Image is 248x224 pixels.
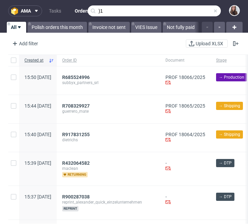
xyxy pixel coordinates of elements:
[62,132,90,137] span: R917831255
[24,132,51,137] span: 15:40 [DATE]
[165,75,205,80] a: PROF 18066/2025
[62,160,91,166] a: R432064582
[165,132,205,137] a: PROF 18064/2025
[10,38,39,49] div: Add filter
[186,39,228,48] button: Upload XLSX
[219,194,232,200] span: → DTP
[165,103,205,109] a: PROF 18065/2025
[163,22,199,33] a: Not fully paid
[219,74,244,80] span: → Production
[62,75,90,80] span: R685524996
[62,75,91,80] a: R685524996
[24,160,51,166] span: 15:39 [DATE]
[165,160,205,172] div: -
[24,58,46,63] span: Created at
[8,5,42,16] button: ama
[194,41,225,46] span: Upload XLSX
[62,103,91,109] a: R708329927
[62,206,78,211] span: reprint
[62,199,155,205] span: reprint_alexander_quick_einzelunternehmen
[62,160,90,166] span: R432064582
[62,80,155,85] span: subbyx_partners_srl
[24,194,51,199] span: 15:37 [DATE]
[62,109,155,114] span: guerrero_mate
[62,103,90,109] span: R708329927
[62,194,90,199] span: R900287038
[62,166,155,171] span: maclean
[62,194,91,199] a: R900287038
[219,131,240,138] span: → Shipping
[165,58,205,63] span: Document
[7,22,26,33] a: All
[62,132,91,137] a: R917831255
[131,22,161,33] a: VIES Issue
[165,194,205,206] div: -
[71,5,93,16] a: Orders
[219,160,232,166] span: → DTP
[24,103,51,109] span: 15:44 [DATE]
[88,22,130,33] a: Invoice not sent
[219,103,240,109] span: → Shipping
[62,137,155,143] span: dietrichs
[62,58,155,63] span: Order ID
[21,9,31,13] span: ama
[45,5,65,16] a: Tasks
[28,22,87,33] a: Polish orders this month
[230,6,239,15] img: Sandra Beśka
[11,7,21,15] img: logo
[24,75,51,80] span: 15:50 [DATE]
[62,172,88,177] span: returning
